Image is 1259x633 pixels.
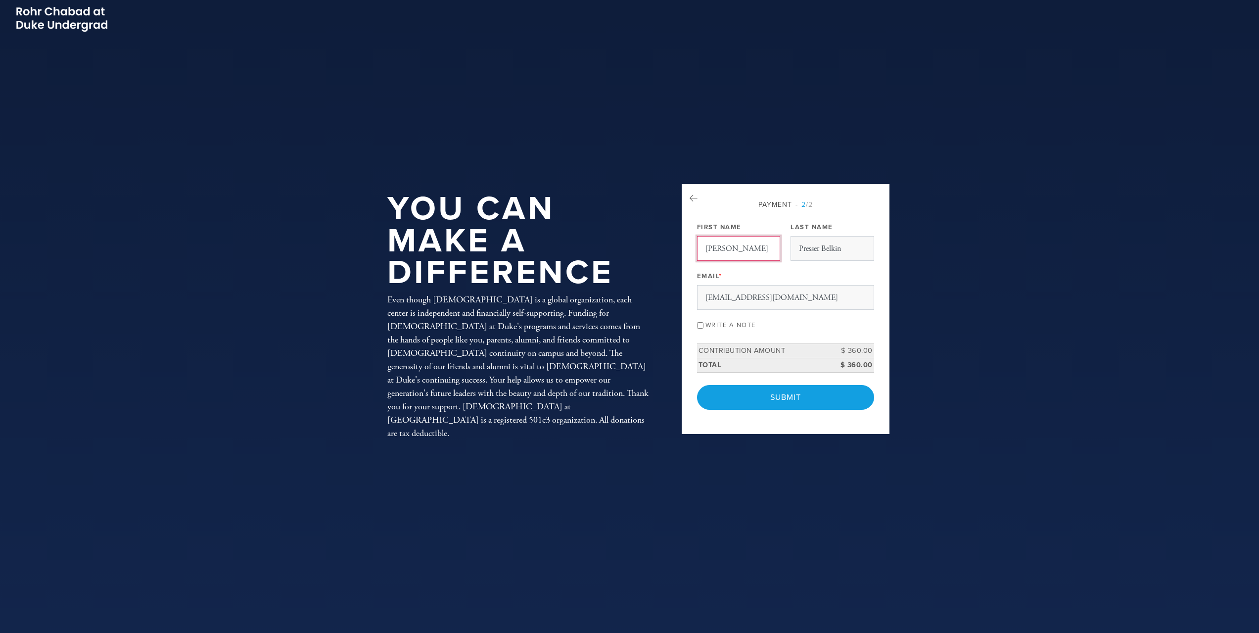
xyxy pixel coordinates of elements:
[791,223,833,232] label: Last Name
[830,344,874,358] td: $ 360.00
[697,344,830,358] td: Contribution Amount
[697,358,830,373] td: Total
[15,5,109,33] img: Picture2_0.png
[697,272,722,281] label: Email
[697,199,874,210] div: Payment
[719,272,722,280] span: This field is required.
[830,358,874,373] td: $ 360.00
[795,200,813,209] span: /2
[705,321,756,329] label: Write a note
[387,193,650,289] h1: You Can Make a Difference
[697,223,742,232] label: First Name
[697,385,874,410] input: Submit
[801,200,806,209] span: 2
[387,293,650,440] div: Even though [DEMOGRAPHIC_DATA] is a global organization, each center is independent and financial...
